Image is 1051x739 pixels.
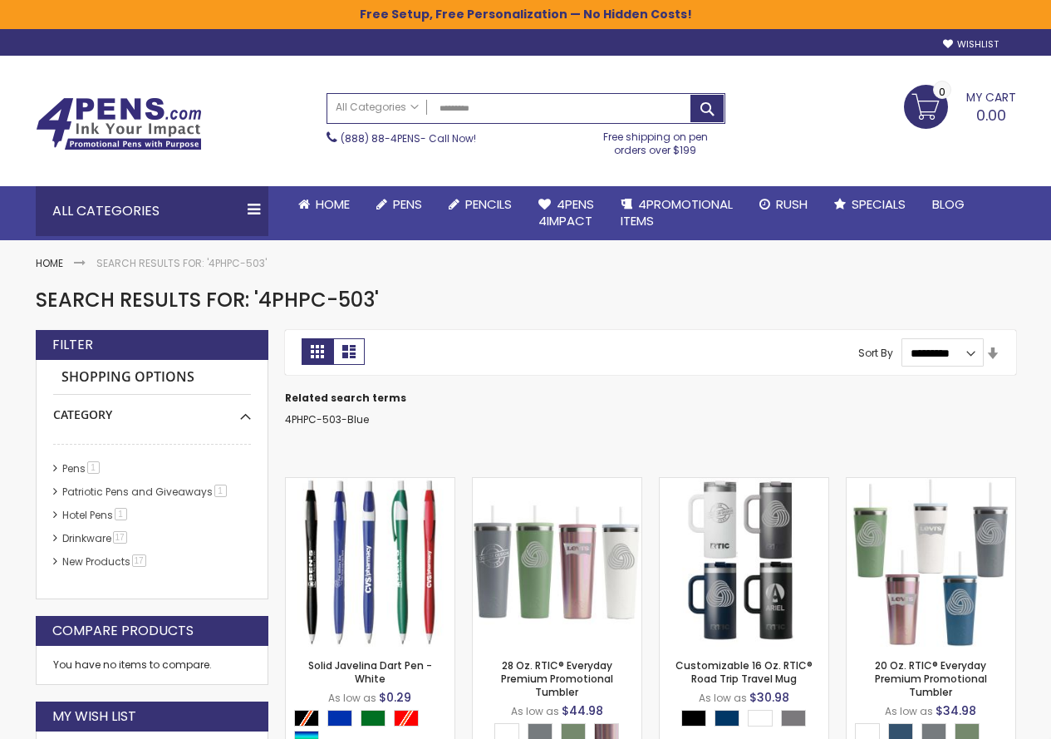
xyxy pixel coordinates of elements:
[52,336,93,354] strong: Filter
[58,508,133,522] a: Hotel Pens​1
[52,622,194,640] strong: Compare Products
[525,186,607,240] a: 4Pens4impact
[932,195,965,213] span: Blog
[885,704,933,718] span: As low as
[660,478,828,647] img: Customizable 16 Oz. RTIC® Road Trip Travel Mug
[58,461,106,475] a: Pens1
[36,97,202,150] img: 4Pens Custom Pens and Promotional Products
[316,195,350,213] span: Home
[96,256,267,270] strong: Search results for: '4PHPC-503'
[36,186,268,236] div: All Categories
[715,710,739,727] div: Navy Blue
[341,131,476,145] span: - Call Now!
[821,186,919,223] a: Specials
[52,707,136,726] strong: My Wish List
[285,392,1016,405] dt: Related search terms
[919,186,978,223] a: Blog
[538,195,594,229] span: 4Pens 4impact
[286,477,454,491] a: Solid Javelina Dart Pen - White
[36,286,379,313] span: Search results for: '4PHPC-503'
[113,531,127,544] span: 17
[939,84,945,100] span: 0
[681,710,706,727] div: Black
[132,554,146,567] span: 17
[699,691,747,705] span: As low as
[465,195,512,213] span: Pencils
[858,346,893,360] label: Sort By
[852,195,906,213] span: Specials
[847,478,1015,647] img: 20 Oz. RTIC® Everyday Premium Promotional Tumbler
[943,38,999,51] a: Wishlist
[336,101,419,114] span: All Categories
[607,186,746,240] a: 4PROMOTIONALITEMS
[746,186,821,223] a: Rush
[341,131,420,145] a: (888) 88-4PENS
[361,710,386,727] div: Green
[115,508,127,520] span: 1
[875,658,987,699] a: 20 Oz. RTIC® Everyday Premium Promotional Tumbler
[621,195,733,229] span: 4PROMOTIONAL ITEMS
[53,395,251,423] div: Category
[660,477,828,491] a: Customizable 16 Oz. RTIC® Road Trip Travel Mug
[675,658,813,686] a: Customizable 16 Oz. RTIC® Road Trip Travel Mug
[511,704,559,718] span: As low as
[58,554,152,569] a: New Products17
[328,691,376,705] span: As low as
[308,658,432,686] a: Solid Javelina Dart Pen - White
[749,689,789,706] span: $30.98
[847,477,1015,491] a: 20 Oz. RTIC® Everyday Premium Promotional Tumbler
[781,710,806,727] div: Graphite
[87,461,100,474] span: 1
[36,256,63,270] a: Home
[681,710,814,731] div: Select A Color
[327,94,427,121] a: All Categories
[904,85,1016,126] a: 0.00 0
[379,689,411,706] span: $0.29
[214,485,227,497] span: 1
[327,710,352,727] div: Blue
[473,478,641,647] img: 28 Oz. RTIC® Everyday Premium Promotional Tumbler
[53,360,251,396] strong: Shopping Options
[562,702,603,719] span: $44.98
[473,477,641,491] a: 28 Oz. RTIC® Everyday Premium Promotional Tumbler
[435,186,525,223] a: Pencils
[363,186,435,223] a: Pens
[748,710,773,727] div: White
[286,478,454,647] img: Solid Javelina Dart Pen - White
[285,412,369,426] a: 4PHPC-503-Blue
[976,105,1006,126] span: 0.00
[285,186,363,223] a: Home
[302,338,333,365] strong: Grid
[36,646,268,685] div: You have no items to compare.
[58,485,233,499] a: Patriotic Pens and Giveaways1
[936,702,976,719] span: $34.98
[58,531,133,545] a: Drinkware17
[586,124,725,157] div: Free shipping on pen orders over $199
[393,195,422,213] span: Pens
[776,195,808,213] span: Rush
[501,658,613,699] a: 28 Oz. RTIC® Everyday Premium Promotional Tumbler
